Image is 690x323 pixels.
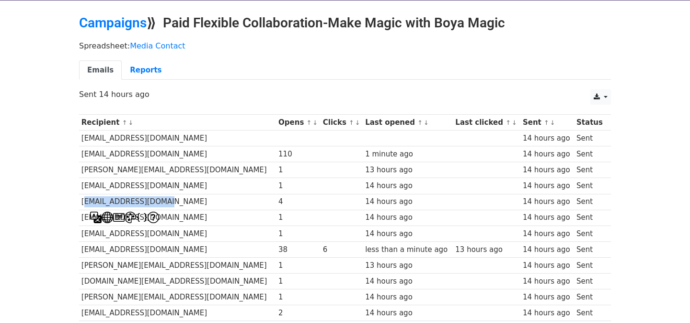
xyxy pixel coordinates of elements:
div: 4 [278,196,318,207]
a: ↓ [512,119,517,126]
th: Last opened [363,115,453,131]
th: Recipient [79,115,276,131]
th: Status [574,115,606,131]
div: 14 hours ago [523,149,572,160]
a: ↑ [122,119,127,126]
a: Emails [79,60,122,80]
div: 14 hours ago [523,180,572,191]
div: 110 [278,149,318,160]
div: 1 [278,292,318,303]
div: 6 [323,244,361,255]
td: [EMAIL_ADDRESS][DOMAIN_NAME] [79,194,276,210]
td: Sent [574,178,606,194]
a: ↓ [550,119,555,126]
div: 14 hours ago [523,228,572,239]
p: Spreadsheet: [79,41,611,51]
div: 14 hours ago [365,292,451,303]
div: 14 hours ago [365,180,451,191]
td: Sent [574,146,606,162]
td: [DOMAIN_NAME][EMAIL_ADDRESS][DOMAIN_NAME] [79,274,276,289]
td: Sent [574,289,606,305]
div: 14 hours ago [523,212,572,223]
th: Last clicked [453,115,521,131]
a: Campaigns [79,15,147,31]
td: [EMAIL_ADDRESS][DOMAIN_NAME] [79,305,276,321]
div: 1 minute ago [365,149,451,160]
div: 14 hours ago [523,276,572,287]
div: 14 hours ago [365,228,451,239]
div: 14 hours ago [523,244,572,255]
a: ↑ [349,119,354,126]
a: ↓ [312,119,318,126]
td: [PERSON_NAME][EMAIL_ADDRESS][DOMAIN_NAME] [79,289,276,305]
a: Reports [122,60,170,80]
a: ↑ [417,119,423,126]
td: Sent [574,162,606,178]
div: 1 [278,212,318,223]
div: 1 [278,260,318,271]
div: 14 hours ago [365,212,451,223]
div: 2 [278,308,318,319]
div: 14 hours ago [523,196,572,207]
td: Sent [574,241,606,257]
div: 14 hours ago [523,165,572,176]
div: 1 [278,165,318,176]
td: Sent [574,257,606,273]
td: [EMAIL_ADDRESS][DOMAIN_NAME] [79,146,276,162]
iframe: Chat Widget [642,277,690,323]
div: 1 [278,180,318,191]
div: 14 hours ago [365,276,451,287]
h2: ⟫ Paid Flexible Collaboration-Make Magic with Boya Magic [79,15,611,31]
td: Sent [574,210,606,226]
div: 13 hours ago [365,260,451,271]
td: Sent [574,131,606,146]
td: Sent [574,194,606,210]
div: 14 hours ago [523,308,572,319]
td: [PERSON_NAME][EMAIL_ADDRESS][DOMAIN_NAME] [79,162,276,178]
td: Sent [574,274,606,289]
div: 1 [278,228,318,239]
div: less than a minute ago [365,244,451,255]
a: ↑ [307,119,312,126]
td: [EMAIL_ADDRESS][DOMAIN_NAME] [79,131,276,146]
td: Sent [574,226,606,241]
a: ↑ [544,119,549,126]
th: Clicks [321,115,363,131]
div: 38 [278,244,318,255]
div: 14 hours ago [523,260,572,271]
div: 14 hours ago [523,133,572,144]
td: [EMAIL_ADDRESS][DOMAIN_NAME] [79,210,276,226]
th: Sent [520,115,574,131]
td: [EMAIL_ADDRESS][DOMAIN_NAME] [79,226,276,241]
td: [EMAIL_ADDRESS][DOMAIN_NAME] [79,241,276,257]
p: Sent 14 hours ago [79,89,611,99]
div: 13 hours ago [365,165,451,176]
a: ↑ [506,119,511,126]
a: Media Contact [130,41,185,50]
a: ↓ [128,119,133,126]
a: ↓ [355,119,360,126]
th: Opens [276,115,321,131]
td: [EMAIL_ADDRESS][DOMAIN_NAME] [79,178,276,194]
td: [PERSON_NAME][EMAIL_ADDRESS][DOMAIN_NAME] [79,257,276,273]
td: Sent [574,305,606,321]
div: 14 hours ago [523,292,572,303]
div: 14 hours ago [365,196,451,207]
div: 1 [278,276,318,287]
div: 14 hours ago [365,308,451,319]
a: ↓ [424,119,429,126]
div: 13 hours ago [455,244,518,255]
